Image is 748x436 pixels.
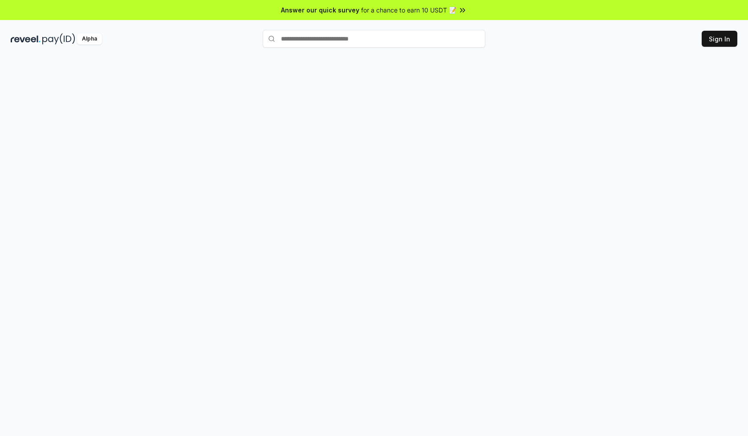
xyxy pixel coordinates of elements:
[11,33,41,45] img: reveel_dark
[361,5,456,15] span: for a chance to earn 10 USDT 📝
[77,33,102,45] div: Alpha
[702,31,737,47] button: Sign In
[281,5,359,15] span: Answer our quick survey
[42,33,75,45] img: pay_id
